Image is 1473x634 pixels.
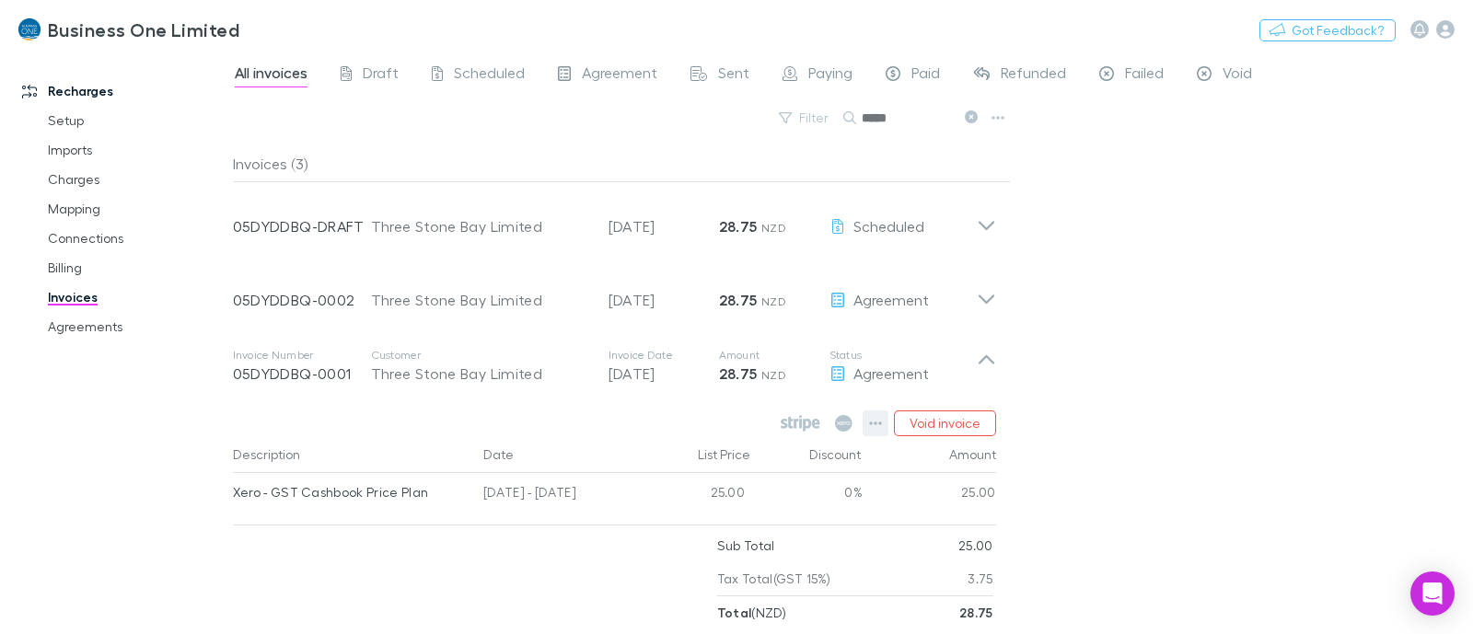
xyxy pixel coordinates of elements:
span: Paying [808,63,852,87]
span: Draft [363,63,399,87]
p: [DATE] [609,215,719,237]
a: Invoices [29,282,247,312]
strong: 28.75 [719,291,758,309]
a: Setup [29,106,247,135]
span: Scheduled [454,63,525,87]
div: 25.00 [642,473,752,517]
p: Customer [371,348,590,363]
p: 3.75 [968,562,992,595]
img: Business One Limited's Logo [18,18,41,40]
p: [DATE] [609,363,719,385]
button: Got Feedback? [1259,19,1396,41]
div: Three Stone Bay Limited [371,215,590,237]
span: NZD [761,368,786,382]
span: Agreement [853,364,929,382]
a: Mapping [29,194,247,224]
strong: Total [717,605,752,620]
span: Void [1223,63,1252,87]
p: 25.00 [958,529,993,562]
div: 05DYDDBQ-0002Three Stone Bay Limited[DATE]28.75 NZDAgreement [218,256,1011,329]
div: Three Stone Bay Limited [371,289,590,311]
p: Invoice Date [609,348,719,363]
span: NZD [761,221,786,235]
p: Tax Total (GST 15%) [717,562,831,595]
div: [DATE] - [DATE] [476,473,642,517]
strong: 28.75 [719,364,758,383]
span: All invoices [235,63,307,87]
a: Imports [29,135,247,165]
p: 05DYDDBQ-0001 [233,363,371,385]
button: Void invoice [894,410,996,436]
div: Open Intercom Messenger [1410,571,1455,616]
strong: 28.75 [719,217,758,236]
span: Refunded [1001,63,1066,87]
a: Charges [29,165,247,194]
a: Connections [29,224,247,253]
p: [DATE] [609,289,719,311]
div: 25.00 [863,473,996,517]
div: Xero - GST Cashbook Price Plan [233,473,470,512]
a: Agreements [29,312,247,341]
p: Sub Total [717,529,775,562]
h3: Business One Limited [48,18,239,40]
span: Failed [1125,63,1164,87]
p: Amount [719,348,829,363]
a: Business One Limited [7,7,250,52]
span: Sent [718,63,749,87]
p: 05DYDDBQ-0002 [233,289,371,311]
span: Paid [911,63,940,87]
div: 05DYDDBQ-DRAFTThree Stone Bay Limited[DATE]28.75 NZDScheduled [218,182,1011,256]
div: 0% [752,473,863,517]
span: Scheduled [853,217,924,235]
span: NZD [761,294,786,308]
strong: 28.75 [959,605,993,620]
p: Status [829,348,977,363]
button: Filter [770,107,840,129]
div: Three Stone Bay Limited [371,363,590,385]
a: Recharges [4,76,247,106]
span: Agreement [853,291,929,308]
p: Invoice Number [233,348,371,363]
a: Billing [29,253,247,282]
div: Invoice Number05DYDDBQ-0001CustomerThree Stone Bay LimitedInvoice Date[DATE]Amount28.75 NZDStatus... [218,329,1011,403]
p: ( NZD ) [717,596,786,629]
p: 05DYDDBQ-DRAFT [233,215,371,237]
span: Agreement [582,63,657,87]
